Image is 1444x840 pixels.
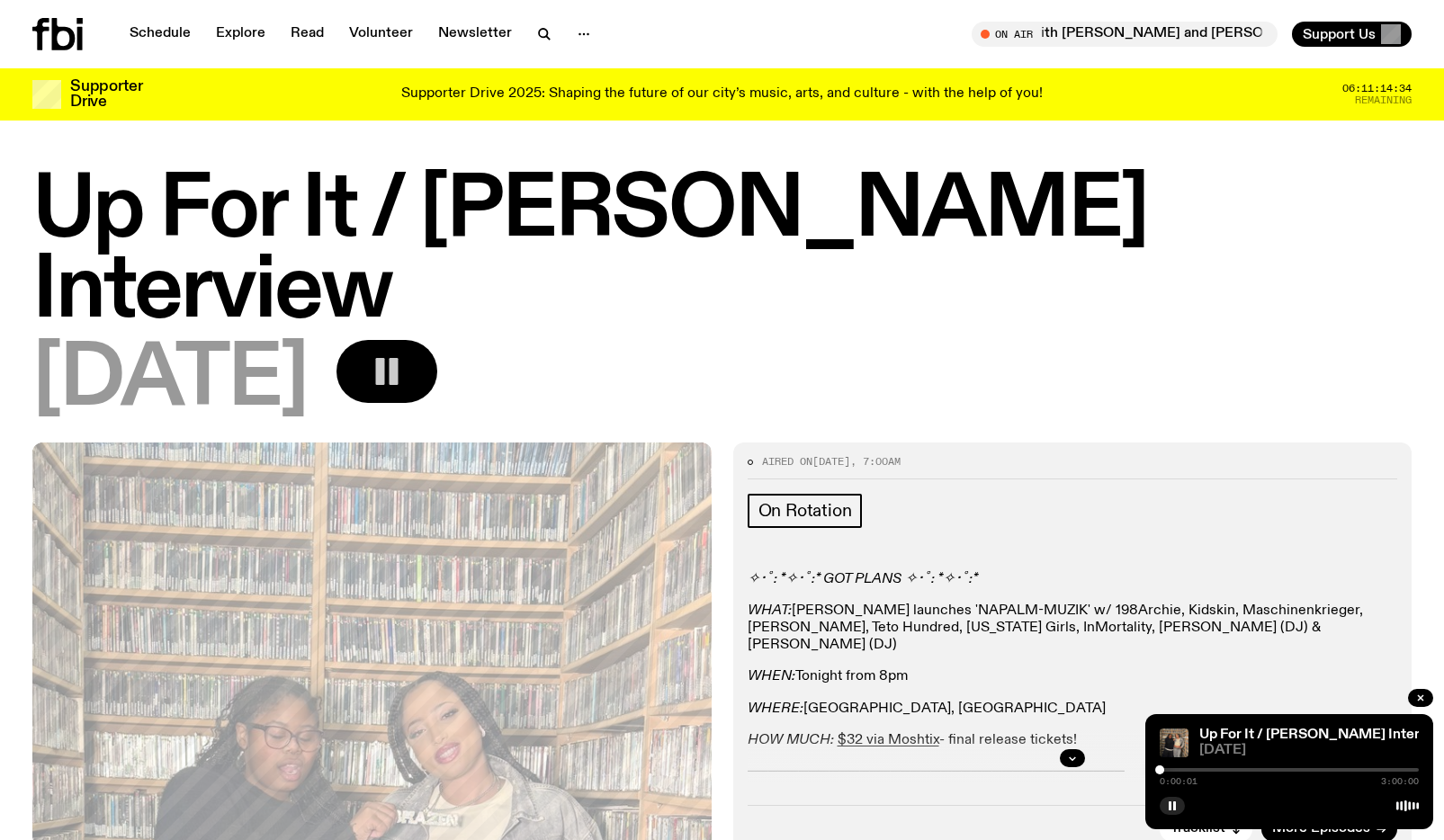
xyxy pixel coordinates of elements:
[427,22,523,47] a: Newsletter
[70,79,142,110] h3: Supporter Drive
[748,701,1398,718] p: [GEOGRAPHIC_DATA], [GEOGRAPHIC_DATA]
[1292,22,1412,47] button: Support Us
[748,701,803,716] em: WHERE:
[748,603,1398,655] p: [PERSON_NAME] launches 'NAPALM-MUZIK' w/ 198Archie, Kidskin, Maschinenkrieger, [PERSON_NAME], Tet...
[758,501,852,521] span: On Rotation
[972,22,1278,47] button: On Air[DATE] Lunch with [PERSON_NAME] and [PERSON_NAME] // Junipo Interview
[762,454,812,469] span: Aired on
[850,454,901,469] span: , 7:00am
[748,668,1398,685] p: Tonight from 8pm
[1381,777,1419,786] span: 3:00:00
[1303,26,1376,42] span: Support Us
[1199,744,1419,757] span: [DATE]
[748,494,863,528] a: On Rotation
[748,669,795,684] em: WHEN:
[1355,95,1412,105] span: Remaining
[32,340,308,421] span: [DATE]
[338,22,424,47] a: Volunteer
[1160,777,1197,786] span: 0:00:01
[205,22,276,47] a: Explore
[1342,84,1412,94] span: 06:11:14:34
[119,22,202,47] a: Schedule
[401,86,1043,103] p: Supporter Drive 2025: Shaping the future of our city’s music, arts, and culture - with the help o...
[748,603,792,618] em: WHAT:
[32,171,1412,333] h1: Up For It / [PERSON_NAME] Interview
[280,22,335,47] a: Read
[748,572,978,586] em: ✧･ﾟ: *✧･ﾟ:* GOT PLANS ✧･ﾟ: *✧･ﾟ:*
[812,454,850,469] span: [DATE]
